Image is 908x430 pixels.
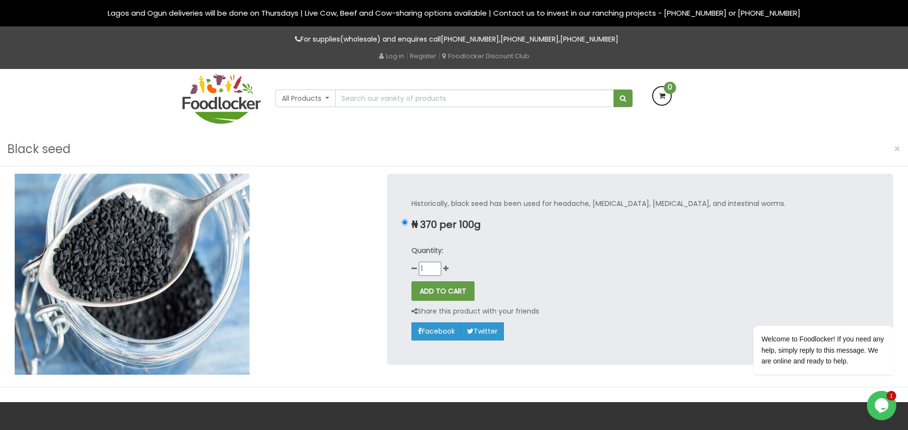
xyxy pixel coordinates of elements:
[406,51,408,61] span: |
[379,51,404,61] a: Log in
[500,34,559,44] a: [PHONE_NUMBER]
[722,237,898,386] iframe: chat widget
[889,139,906,159] button: Close
[461,322,504,340] a: Twitter
[7,140,70,158] h3: Black seed
[438,51,440,61] span: |
[182,34,726,45] p: For supplies(wholesale) and enquires call , ,
[275,90,336,107] button: All Products
[664,82,676,94] span: 0
[441,34,499,44] a: [PHONE_NUMBER]
[442,51,529,61] a: Foodlocker Discount Club
[411,219,869,230] p: ₦ 370 per 100g
[15,174,250,375] img: Black seed
[411,198,869,209] p: Historically, black seed has been used for headache, [MEDICAL_DATA], [MEDICAL_DATA], and intestin...
[411,306,539,317] p: Share this product with your friends
[411,281,475,301] button: ADD TO CART
[411,322,461,340] a: Facebook
[182,74,261,124] img: FoodLocker
[411,246,443,255] strong: Quantity:
[410,51,436,61] a: Register
[867,391,898,420] iframe: chat widget
[335,90,614,107] input: Search our variety of products
[402,219,408,226] input: ₦ 370 per 100g
[560,34,618,44] a: [PHONE_NUMBER]
[108,8,800,18] span: Lagos and Ogun deliveries will be done on Thursdays | Live Cow, Beef and Cow-sharing options avai...
[894,142,901,156] span: ×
